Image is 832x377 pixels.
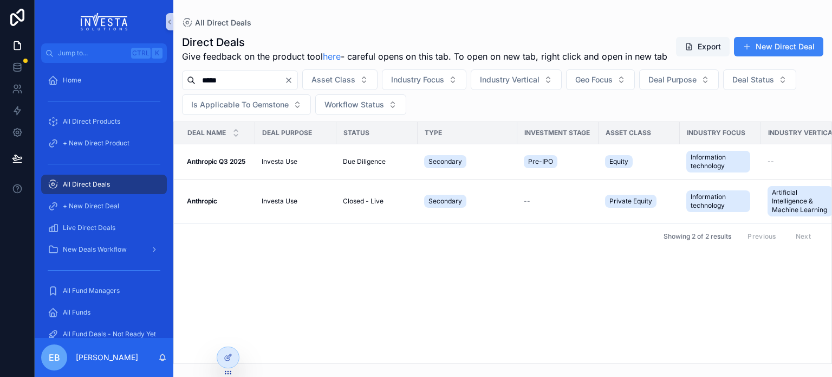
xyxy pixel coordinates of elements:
[191,99,289,110] span: Is Applicable To Gemstone
[262,197,297,206] span: Investa Use
[81,13,128,30] img: App logo
[262,157,297,166] span: Investa Use
[424,193,511,210] a: Secondary
[382,69,466,90] button: Select Button
[686,149,755,175] a: Information technology
[41,240,167,259] a: New Deals Workflow
[41,175,167,194] a: All Direct Deals
[187,157,249,166] a: Anthropic Q3 2025
[63,180,110,189] span: All Direct Deals
[734,37,823,56] button: New Direct Deal
[723,69,796,90] button: Select Button
[391,74,444,85] span: Industry Focus
[63,308,90,317] span: All Funds
[41,196,167,216] a: + New Direct Deal
[284,76,297,85] button: Clear
[35,63,173,338] div: scrollable content
[302,69,378,90] button: Select Button
[471,69,562,90] button: Select Button
[772,188,828,214] span: Artificial Intelligence & Machine Learning
[528,157,553,166] span: Pre-IPO
[49,351,60,364] span: EB
[524,197,592,206] a: --
[63,117,120,126] span: All Direct Products
[63,286,120,295] span: All Fund Managers
[153,49,161,57] span: K
[187,129,226,137] span: Deal Name
[480,74,539,85] span: Industry Vertical
[262,157,330,166] a: Investa Use
[58,49,127,57] span: Jump to...
[343,129,369,137] span: Status
[664,232,731,241] span: Showing 2 of 2 results
[343,157,386,166] span: Due Diligence
[76,352,138,363] p: [PERSON_NAME]
[131,48,151,59] span: Ctrl
[575,74,613,85] span: Geo Focus
[343,197,383,206] span: Closed - Live
[63,223,115,232] span: Live Direct Deals
[605,153,673,170] a: Equity
[187,157,245,165] strong: Anthropic Q3 2025
[343,157,411,166] a: Due Diligence
[262,129,312,137] span: Deal Purpose
[41,43,167,63] button: Jump to...CtrlK
[676,37,730,56] button: Export
[41,218,167,238] a: Live Direct Deals
[524,153,592,170] a: Pre-IPO
[41,133,167,153] a: + New Direct Product
[41,281,167,301] a: All Fund Managers
[182,17,251,28] a: All Direct Deals
[41,303,167,322] a: All Funds
[182,94,311,115] button: Select Button
[648,74,697,85] span: Deal Purpose
[687,129,745,137] span: Industry Focus
[768,157,774,166] span: --
[639,69,719,90] button: Select Button
[187,197,217,205] strong: Anthropic
[343,197,411,206] a: Closed - Live
[262,197,330,206] a: Investa Use
[182,35,667,50] h1: Direct Deals
[428,197,462,206] span: Secondary
[324,99,384,110] span: Workflow Status
[41,71,167,90] a: Home
[425,129,442,137] span: Type
[63,202,119,210] span: + New Direct Deal
[424,153,511,170] a: Secondary
[63,245,127,254] span: New Deals Workflow
[686,188,755,214] a: Information technology
[732,74,774,85] span: Deal Status
[195,17,251,28] span: All Direct Deals
[428,157,462,166] span: Secondary
[311,74,355,85] span: Asset Class
[566,69,635,90] button: Select Button
[691,193,746,210] span: Information technology
[524,197,530,206] span: --
[41,112,167,131] a: All Direct Products
[524,129,590,137] span: Investment Stage
[182,50,667,63] span: Give feedback on the product tool - careful opens on this tab. To open on new tab, right click an...
[315,94,406,115] button: Select Button
[691,153,746,170] span: Information technology
[41,324,167,344] a: All Fund Deals - Not Ready Yet
[63,76,81,85] span: Home
[63,139,129,148] span: + New Direct Product
[606,129,651,137] span: Asset Class
[187,197,249,206] a: Anthropic
[609,157,628,166] span: Equity
[63,330,156,338] span: All Fund Deals - Not Ready Yet
[609,197,652,206] span: Private Equity
[605,193,673,210] a: Private Equity
[323,51,341,62] a: here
